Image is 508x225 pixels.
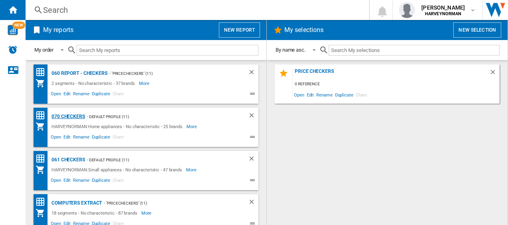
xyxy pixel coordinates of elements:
h2: My reports [42,22,75,38]
div: My Assortment [36,122,50,131]
span: Edit [62,133,72,143]
span: Share [111,177,125,186]
span: Rename [72,133,90,143]
div: HARVEYNORMAN:Small appliances - No characteristic - 47 brands [50,165,186,175]
div: My Assortment [36,165,50,175]
div: - "PriceCheckers" (11) [102,198,232,208]
span: Duplicate [91,133,111,143]
div: - Default profile (11) [85,155,232,165]
div: Delete [248,112,258,122]
span: More [187,122,198,131]
div: 2 segments - No characteristic - 37 brands [50,78,139,88]
input: Search My reports [77,45,258,56]
span: Open [50,133,62,143]
button: New selection [453,22,501,38]
div: Search [43,4,348,16]
span: Open [50,90,62,100]
div: 18 segments - No characteristic - 87 brands [50,208,141,218]
span: Duplicate [91,177,111,186]
span: Share [355,89,369,100]
span: [PERSON_NAME] [421,4,465,12]
span: NEW [12,22,25,29]
div: 070 Checkers [50,112,85,122]
div: - Default profile (11) [85,112,232,122]
div: 060 report - Checkers [50,68,107,78]
div: HARVEYNORMAN:Home appliances - No characteristic - 25 brands [50,122,187,131]
span: More [141,208,153,218]
img: alerts-logo.svg [8,45,18,54]
div: Price Matrix [36,110,50,121]
div: Computers extract [50,198,102,208]
h2: My selections [283,22,325,38]
span: Duplicate [91,90,111,100]
span: Edit [62,177,72,186]
div: Price Matrix [36,154,50,164]
div: 0 reference [293,79,500,89]
div: By name asc. [276,47,306,53]
span: Rename [315,89,333,100]
span: Rename [72,177,90,186]
div: Delete [248,155,258,165]
input: Search My selections [329,45,500,56]
span: Duplicate [334,89,355,100]
img: wise-card.svg [8,25,18,35]
span: Open [50,177,62,186]
div: Price Matrix [36,67,50,77]
div: My Assortment [36,208,50,218]
span: More [186,165,198,175]
div: 061 Checkers [50,155,85,165]
span: Edit [62,90,72,100]
div: - "PriceCheckers" (11) [107,68,232,78]
span: Share [111,90,125,100]
span: More [139,78,151,88]
span: Rename [72,90,90,100]
span: Edit [306,89,316,100]
img: profile.jpg [399,2,415,18]
div: My Assortment [36,78,50,88]
div: Delete [248,68,258,78]
div: Delete [489,68,500,79]
div: Delete [248,198,258,208]
b: HARVEYNORMAN [425,11,462,16]
span: Share [111,133,125,143]
div: My order [34,47,54,53]
div: Price Matrix [36,197,50,207]
button: New report [219,22,260,38]
div: Price Checkers [293,68,489,79]
span: Open [293,89,306,100]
